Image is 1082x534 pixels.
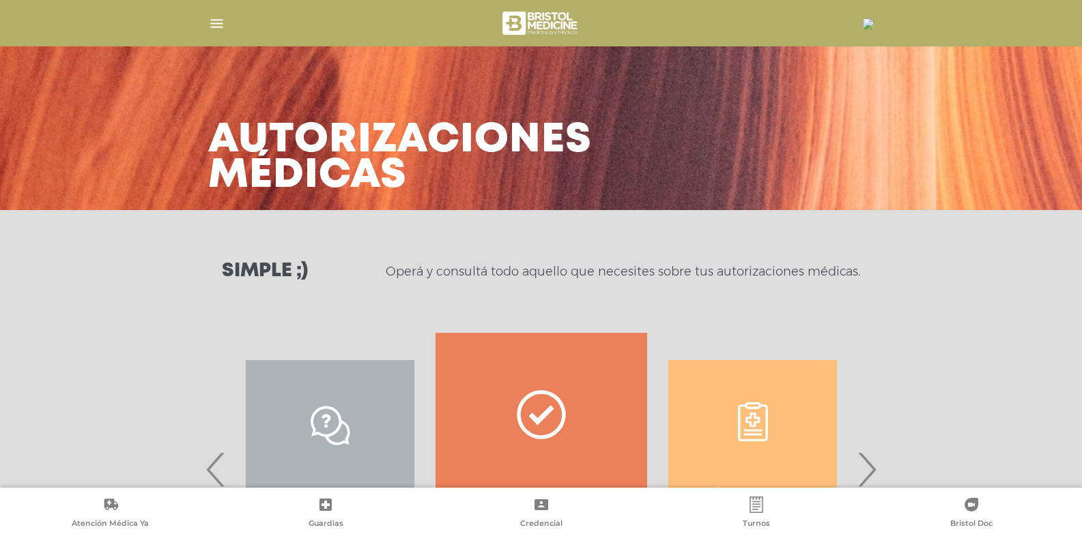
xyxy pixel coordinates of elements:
h3: Simple ;) [222,262,308,281]
span: Atención Médica Ya [72,518,149,531]
span: Turnos [743,518,770,531]
span: Guardias [309,518,343,531]
h3: Autorizaciones médicas [208,123,592,194]
a: Credencial [433,496,649,531]
span: Bristol Doc [950,518,993,531]
a: Bristol Doc [864,496,1079,531]
a: Guardias [218,496,433,531]
span: Next [853,432,880,506]
a: Atención Médica Ya [3,496,218,531]
a: Turnos [649,496,864,531]
p: Operá y consultá todo aquello que necesites sobre tus autorizaciones médicas. [386,263,860,280]
span: Previous [203,432,229,506]
img: 15868 [863,18,874,29]
span: Credencial [520,518,563,531]
img: Cober_menu-lines-white.svg [208,15,225,32]
img: bristol-medicine-blanco.png [500,7,582,40]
